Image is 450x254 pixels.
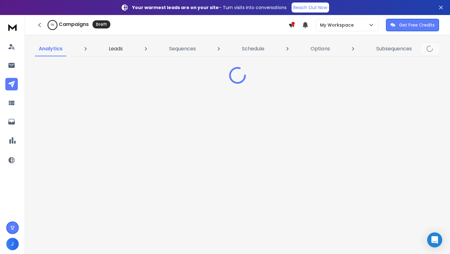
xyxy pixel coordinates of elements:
[311,45,330,53] p: Options
[109,45,123,53] p: Leads
[92,20,110,28] div: Draft
[6,238,19,250] button: J
[132,4,287,11] p: – Turn visits into conversations
[376,45,412,53] p: Subsequences
[372,41,416,56] a: Subsequences
[399,22,435,28] p: Get Free Credits
[238,41,268,56] a: Schedule
[320,22,356,28] p: My Workspace
[6,21,19,33] img: logo
[39,45,62,53] p: Analytics
[242,45,264,53] p: Schedule
[165,41,200,56] a: Sequences
[105,41,127,56] a: Leads
[292,3,329,13] a: Reach Out Now
[169,45,196,53] p: Sequences
[51,23,54,27] p: 0 %
[307,41,334,56] a: Options
[386,19,439,31] button: Get Free Credits
[132,4,219,11] strong: Your warmest leads are on your site
[35,41,66,56] a: Analytics
[293,4,327,11] p: Reach Out Now
[427,232,442,247] div: Open Intercom Messenger
[59,21,89,28] h1: Campaigns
